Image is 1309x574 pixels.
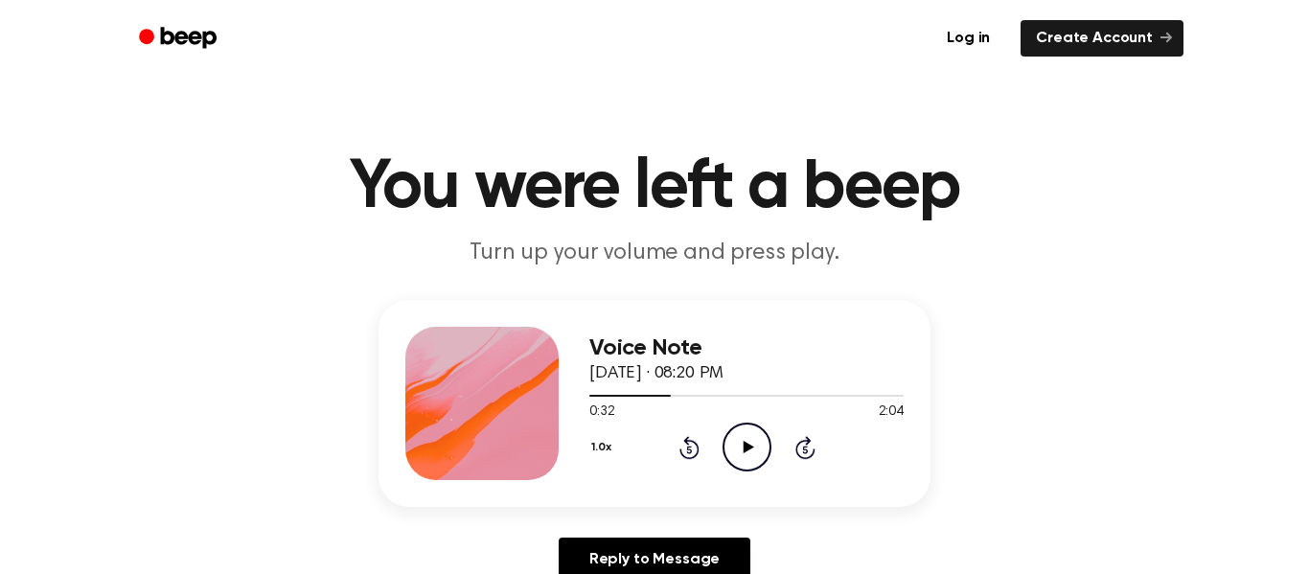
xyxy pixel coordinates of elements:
a: Beep [126,20,234,57]
a: Create Account [1021,20,1183,57]
span: 2:04 [879,402,904,423]
h1: You were left a beep [164,153,1145,222]
h3: Voice Note [589,335,904,361]
a: Log in [928,16,1009,60]
button: 1.0x [589,431,618,464]
span: 0:32 [589,402,614,423]
p: Turn up your volume and press play. [287,238,1022,269]
span: [DATE] · 08:20 PM [589,365,723,382]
